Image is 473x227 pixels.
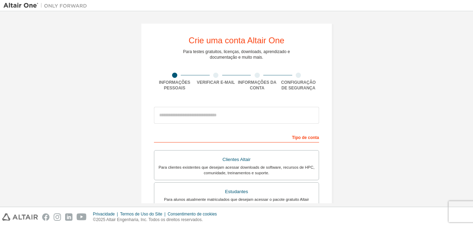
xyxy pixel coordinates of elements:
[278,80,319,91] div: Configuração de segurança
[154,131,319,142] div: Tipo de conta
[158,197,315,208] div: Para alunos atualmente matriculados que desejam acessar o pacote gratuito Altair Student Edition ...
[65,213,72,221] img: linkedin.svg
[195,80,237,85] div: Verificar e-mail
[54,213,61,221] img: instagram.svg
[2,213,38,221] img: altair_logo.svg
[77,213,87,221] img: youtube.svg
[183,49,290,60] div: Para testes gratuitos, licenças, downloads, aprendizado e documentação e muito mais.
[42,213,49,221] img: facebook.svg
[158,164,315,176] div: Para clientes existentes que desejam acessar downloads de software, recursos de HPC, comunidade, ...
[236,80,278,91] div: Informações da conta
[158,187,315,197] div: Estudantes
[93,211,120,217] div: Privacidade
[120,211,168,217] div: Termos de Uso do Site
[93,217,221,223] p: ©
[154,80,195,91] div: Informações pessoais
[3,2,91,9] img: Altair One
[96,217,203,222] font: 2025 Altair Engenharia, Inc. Todos os direitos reservados.
[189,36,285,45] div: Crie uma conta Altair One
[158,155,315,164] div: Clientes Altair
[168,211,221,217] div: Consentimento de cookies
